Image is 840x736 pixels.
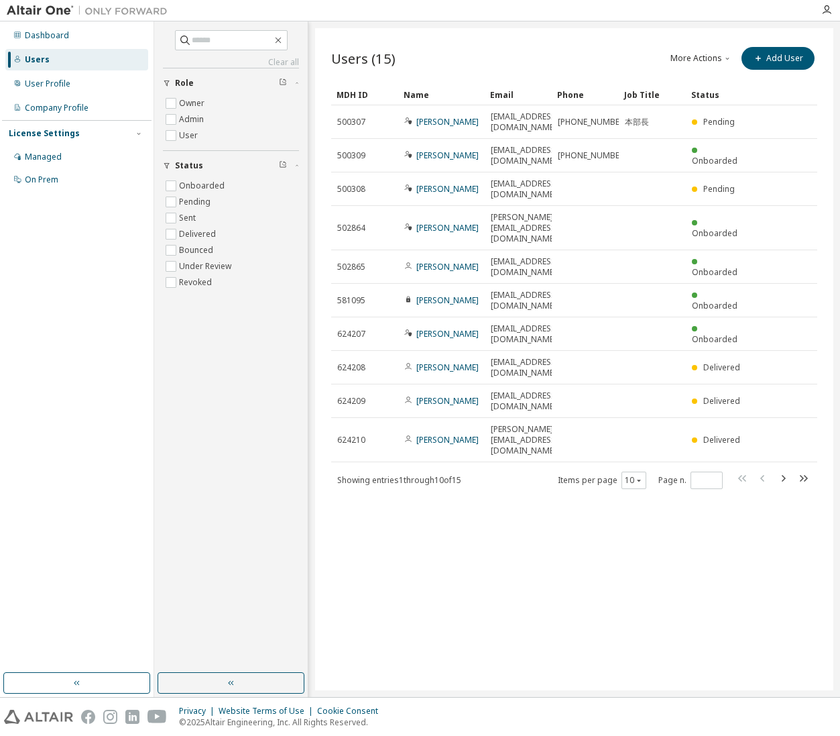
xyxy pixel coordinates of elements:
[337,262,365,272] span: 502865
[625,475,643,486] button: 10
[25,30,69,41] div: Dashboard
[491,290,558,311] span: [EMAIL_ADDRESS][DOMAIN_NAME]
[624,84,680,105] div: Job Title
[491,424,558,456] span: [PERSON_NAME][EMAIL_ADDRESS][DOMAIN_NAME]
[416,328,479,339] a: [PERSON_NAME]
[491,212,558,244] span: [PERSON_NAME][EMAIL_ADDRESS][DOMAIN_NAME]
[4,710,73,724] img: altair_logo.svg
[703,434,740,445] span: Delivered
[491,111,558,133] span: [EMAIL_ADDRESS][DOMAIN_NAME]
[703,183,735,195] span: Pending
[337,184,365,195] span: 500308
[491,145,558,166] span: [EMAIL_ADDRESS][DOMAIN_NAME]
[25,103,88,113] div: Company Profile
[81,710,95,724] img: facebook.svg
[163,68,299,98] button: Role
[179,95,207,111] label: Owner
[703,395,740,407] span: Delivered
[416,395,479,407] a: [PERSON_NAME]
[179,210,198,226] label: Sent
[692,266,737,278] span: Onboarded
[658,472,723,489] span: Page n.
[337,295,365,306] span: 581095
[179,706,219,717] div: Privacy
[692,227,737,239] span: Onboarded
[558,472,646,489] span: Items per page
[416,150,479,161] a: [PERSON_NAME]
[416,434,479,445] a: [PERSON_NAME]
[337,362,365,373] span: 624208
[416,362,479,373] a: [PERSON_NAME]
[625,117,649,127] span: 本部長
[337,223,365,233] span: 502864
[317,706,386,717] div: Cookie Consent
[491,178,558,200] span: [EMAIL_ADDRESS][DOMAIN_NAME]
[337,117,365,127] span: 500307
[179,226,219,242] label: Delivered
[125,710,139,724] img: linkedin.svg
[337,150,365,161] span: 500309
[179,242,216,258] label: Bounced
[179,274,215,291] label: Revoked
[179,111,206,127] label: Admin
[703,362,740,373] span: Delivered
[491,390,558,412] span: [EMAIL_ADDRESS][DOMAIN_NAME]
[279,78,287,89] span: Clear filter
[558,117,627,127] span: [PHONE_NUMBER]
[669,47,733,70] button: More Actions
[175,160,203,171] span: Status
[331,49,396,68] span: Users (15)
[490,84,546,105] div: Email
[163,57,299,68] a: Clear all
[179,258,234,274] label: Under Review
[703,116,735,127] span: Pending
[9,128,80,139] div: License Settings
[147,710,167,724] img: youtube.svg
[691,84,747,105] div: Status
[179,717,386,728] p: © 2025 Altair Engineering, Inc. All Rights Reserved.
[219,706,317,717] div: Website Terms of Use
[692,300,737,311] span: Onboarded
[404,84,479,105] div: Name
[279,160,287,171] span: Clear filter
[416,261,479,272] a: [PERSON_NAME]
[25,152,62,162] div: Managed
[337,396,365,407] span: 624209
[7,4,174,17] img: Altair One
[416,183,479,195] a: [PERSON_NAME]
[103,710,117,724] img: instagram.svg
[491,357,558,378] span: [EMAIL_ADDRESS][DOMAIN_NAME]
[179,127,200,144] label: User
[25,78,70,89] div: User Profile
[692,155,737,166] span: Onboarded
[25,54,50,65] div: Users
[416,295,479,306] a: [PERSON_NAME]
[337,84,393,105] div: MDH ID
[337,435,365,445] span: 624210
[491,256,558,278] span: [EMAIL_ADDRESS][DOMAIN_NAME]
[25,174,58,185] div: On Prem
[163,151,299,180] button: Status
[692,333,737,345] span: Onboarded
[179,178,227,194] label: Onboarded
[175,78,194,89] span: Role
[416,116,479,127] a: [PERSON_NAME]
[337,329,365,339] span: 624207
[491,323,558,345] span: [EMAIL_ADDRESS][DOMAIN_NAME]
[558,150,627,161] span: [PHONE_NUMBER]
[337,474,461,486] span: Showing entries 1 through 10 of 15
[416,222,479,233] a: [PERSON_NAME]
[741,47,815,70] button: Add User
[179,194,213,210] label: Pending
[557,84,613,105] div: Phone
